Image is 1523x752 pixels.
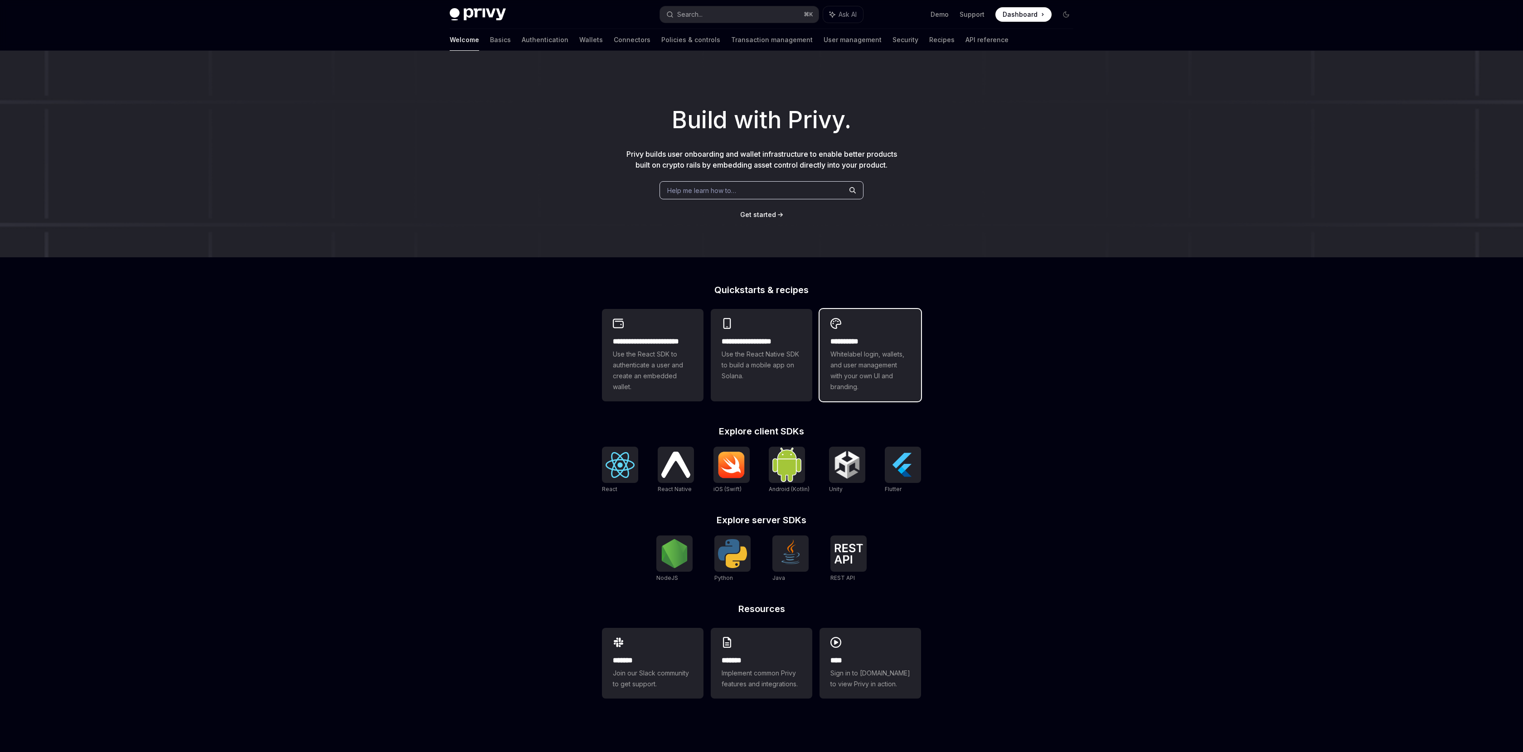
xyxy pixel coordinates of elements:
a: NodeJSNodeJS [656,535,693,583]
span: Python [714,574,733,581]
span: Use the React Native SDK to build a mobile app on Solana. [722,349,801,381]
img: NodeJS [660,539,689,568]
a: Welcome [450,29,479,51]
span: React Native [658,486,692,492]
span: Implement common Privy features and integrations. [722,668,801,689]
span: React [602,486,617,492]
a: Demo [931,10,949,19]
a: JavaJava [772,535,809,583]
a: Connectors [614,29,650,51]
div: Search... [677,9,703,20]
h2: Explore client SDKs [602,427,921,436]
a: ReactReact [602,447,638,494]
span: Android (Kotlin) [769,486,810,492]
h1: Build with Privy. [15,102,1508,138]
button: Ask AI [823,6,863,23]
span: NodeJS [656,574,678,581]
img: Python [718,539,747,568]
img: REST API [834,544,863,564]
a: FlutterFlutter [885,447,921,494]
a: PythonPython [714,535,751,583]
img: React [606,452,635,478]
img: Unity [833,450,862,479]
a: Get started [740,210,776,219]
img: Android (Kotlin) [772,448,801,482]
a: Policies & controls [661,29,720,51]
span: Whitelabel login, wallets, and user management with your own UI and branding. [830,349,910,392]
a: API reference [965,29,1009,51]
span: Ask AI [839,10,857,19]
span: Sign in to [DOMAIN_NAME] to view Privy in action. [830,668,910,689]
a: **** **** **** ***Use the React Native SDK to build a mobile app on Solana. [711,309,812,401]
a: REST APIREST API [830,535,867,583]
a: **** **Join our Slack community to get support. [602,628,703,699]
span: REST API [830,574,855,581]
img: Java [776,539,805,568]
span: Use the React SDK to authenticate a user and create an embedded wallet. [613,349,693,392]
a: UnityUnity [829,447,865,494]
span: iOS (Swift) [713,486,742,492]
a: Dashboard [995,7,1052,22]
h2: Quickstarts & recipes [602,285,921,294]
a: Support [960,10,985,19]
span: Privy builds user onboarding and wallet infrastructure to enable better products built on crypto ... [626,149,897,169]
span: Help me learn how to… [667,186,736,195]
h2: Explore server SDKs [602,516,921,525]
h2: Resources [602,604,921,613]
span: Flutter [885,486,902,492]
span: ⌘ K [804,11,813,18]
img: iOS (Swift) [717,451,746,478]
a: Basics [490,29,511,51]
span: Join our Slack community to get support. [613,668,693,689]
img: React Native [661,452,690,477]
a: Android (Kotlin)Android (Kotlin) [769,447,810,494]
a: Security [892,29,918,51]
span: Dashboard [1003,10,1038,19]
img: Flutter [888,450,917,479]
span: Unity [829,486,843,492]
button: Toggle dark mode [1059,7,1073,22]
button: Search...⌘K [660,6,819,23]
a: **** **Implement common Privy features and integrations. [711,628,812,699]
a: Recipes [929,29,955,51]
a: Transaction management [731,29,813,51]
img: dark logo [450,8,506,21]
a: Authentication [522,29,568,51]
a: User management [824,29,882,51]
a: React NativeReact Native [658,447,694,494]
a: ****Sign in to [DOMAIN_NAME] to view Privy in action. [820,628,921,699]
span: Java [772,574,785,581]
a: **** *****Whitelabel login, wallets, and user management with your own UI and branding. [820,309,921,401]
a: Wallets [579,29,603,51]
a: iOS (Swift)iOS (Swift) [713,447,750,494]
span: Get started [740,211,776,218]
